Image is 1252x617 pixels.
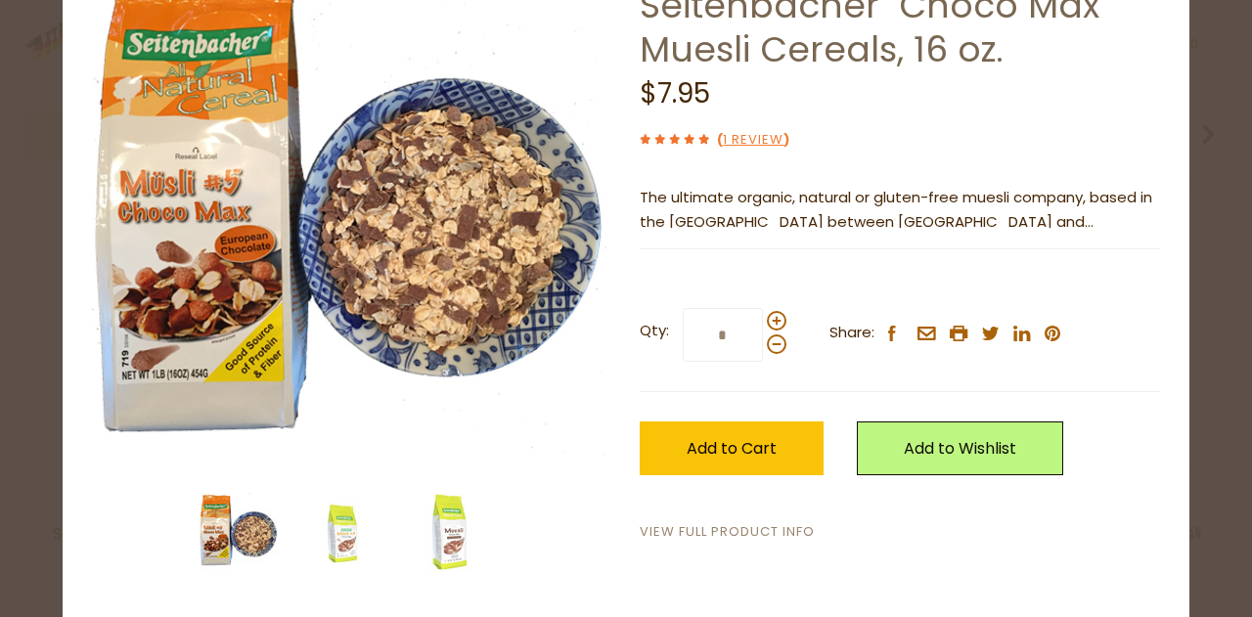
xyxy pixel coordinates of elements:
[829,321,874,345] span: Share:
[640,186,1160,235] p: The ultimate organic, natural or gluten-free muesli company, based in the [GEOGRAPHIC_DATA] betwe...
[687,437,777,460] span: Add to Cart
[683,308,763,362] input: Qty:
[640,421,824,475] button: Add to Cart
[717,130,789,149] span: ( )
[723,130,783,151] a: 1 Review
[640,522,815,543] a: View Full Product Info
[200,493,278,571] img: Seitenbacher "Choco Max" Muesli Cereals, 16 oz.
[411,493,489,571] img: Seitenbacher Choco Max
[305,493,383,574] img: Seitenbacher "Choco Max" Muesli Cereals, 16 oz.
[640,74,710,112] span: $7.95
[640,319,669,343] strong: Qty:
[857,421,1063,475] a: Add to Wishlist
